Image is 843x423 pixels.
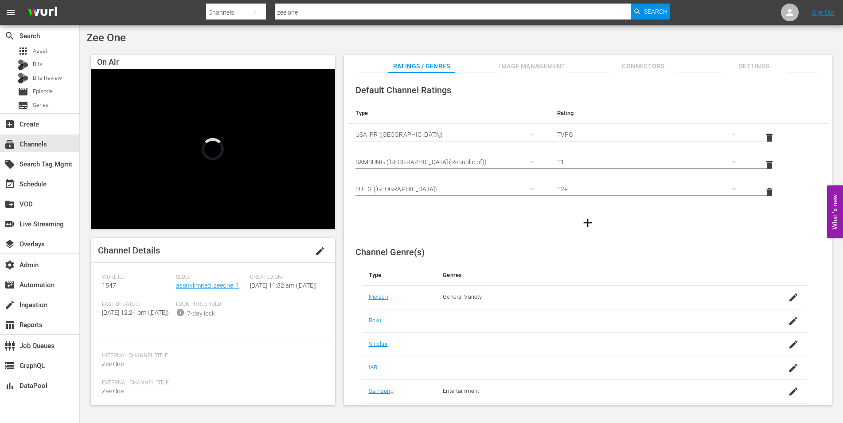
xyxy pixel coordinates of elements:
div: USA_PR ([GEOGRAPHIC_DATA]) [355,122,543,147]
span: Default Channel Ratings [355,85,451,95]
div: TVPG [557,122,745,147]
span: Search Tag Mgmt [4,159,15,170]
span: Series [18,100,28,111]
img: ans4CAIJ8jUAAAAAAAAAAAAAAAAAAAAAAAAgQb4GAAAAAAAAAAAAAAAAAAAAAAAAJMjXAAAAAAAAAAAAAAAAAAAAAAAAgAT5G... [21,2,64,23]
span: Channels [4,139,15,150]
button: delete [759,127,780,148]
span: Lock Threshold: [176,301,246,308]
button: Open Feedback Widget [827,185,843,238]
span: Last Updated: [102,301,172,308]
span: Created On: [250,274,320,281]
div: 7-day lock [187,309,215,318]
a: IAB [369,364,377,371]
button: edit [309,241,331,262]
span: Ratings / Genres [388,61,455,72]
span: Zee One [86,32,126,44]
div: EU LG ([GEOGRAPHIC_DATA]) [355,177,543,202]
button: delete [759,154,780,175]
span: External Channel Title: [102,380,320,387]
span: delete [764,159,775,170]
span: GraphQL [4,360,15,371]
div: Bits Review [18,73,28,83]
span: [DATE] 11:32 am ([DATE]) [250,282,317,289]
span: Asset [18,46,28,56]
span: delete [764,132,775,143]
a: Nielsen [369,293,388,300]
span: Admin [4,260,15,270]
div: SAMSUNG ([GEOGRAPHIC_DATA] (Republic of)) [355,150,543,174]
span: Episode [18,87,28,97]
button: delete [759,182,780,203]
a: asiatvlimited_zeeone_1 [176,282,239,289]
th: Type [362,265,436,286]
span: Channel Details [98,245,160,256]
span: edit [315,246,325,257]
div: Video Player [91,69,335,229]
table: simple table [348,103,827,206]
span: menu [5,7,16,18]
span: Image Management [499,61,566,72]
span: DataPool [4,380,15,391]
th: Genres [436,265,757,286]
span: Search [644,4,667,20]
span: Automation [4,280,15,290]
span: Create [4,119,15,130]
span: Zee One [102,360,124,368]
span: Settings [721,61,788,72]
span: Bits Review [33,74,62,83]
span: Episode [33,87,53,96]
span: Asset [33,47,47,55]
th: Rating [550,103,752,124]
div: Bits [18,59,28,70]
a: Sign Out [812,9,835,16]
span: Slug: [176,274,246,281]
span: Series [33,101,49,110]
span: Connectors [610,61,676,72]
div: 12+ [557,177,745,202]
span: [DATE] 12:24 pm ([DATE]) [102,309,169,316]
span: Channel Genre(s) [355,247,425,257]
span: 1547 [102,282,116,289]
th: Type [348,103,550,124]
span: delete [764,187,775,198]
span: Job Queues [4,340,15,351]
span: Reports [4,320,15,330]
span: Overlays [4,239,15,249]
span: Internal Channel Title: [102,352,320,360]
span: Schedule [4,179,15,190]
a: Sinclair [369,340,388,347]
a: Samsung [369,387,394,394]
span: Bits [33,60,43,69]
span: Search [4,31,15,41]
div: 11 [557,150,745,174]
button: Search [631,4,670,20]
span: info [176,308,185,317]
span: Ingestion [4,300,15,310]
a: Roku [369,317,382,324]
span: Live Streaming [4,219,15,229]
span: On Air [97,57,119,67]
span: Wurl ID: [102,274,172,281]
span: VOD [4,199,15,210]
span: Zee One [102,387,124,395]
